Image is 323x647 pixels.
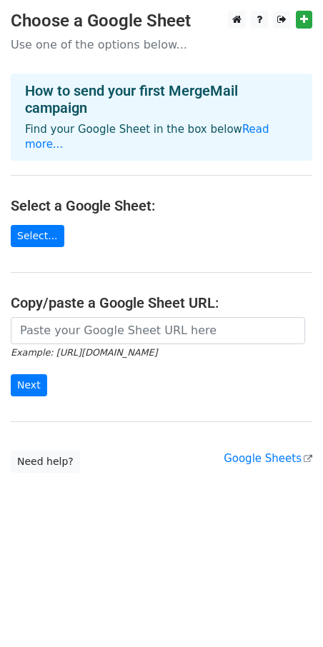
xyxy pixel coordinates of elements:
a: Select... [11,225,64,247]
p: Use one of the options below... [11,37,312,52]
iframe: Chat Widget [252,578,323,647]
a: Need help? [11,451,80,473]
input: Next [11,374,47,396]
small: Example: [URL][DOMAIN_NAME] [11,347,157,358]
a: Google Sheets [224,452,312,465]
h4: Select a Google Sheet: [11,197,312,214]
input: Paste your Google Sheet URL here [11,317,305,344]
h4: Copy/paste a Google Sheet URL: [11,294,312,311]
p: Find your Google Sheet in the box below [25,122,298,152]
h3: Choose a Google Sheet [11,11,312,31]
a: Read more... [25,123,269,151]
h4: How to send your first MergeMail campaign [25,82,298,116]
